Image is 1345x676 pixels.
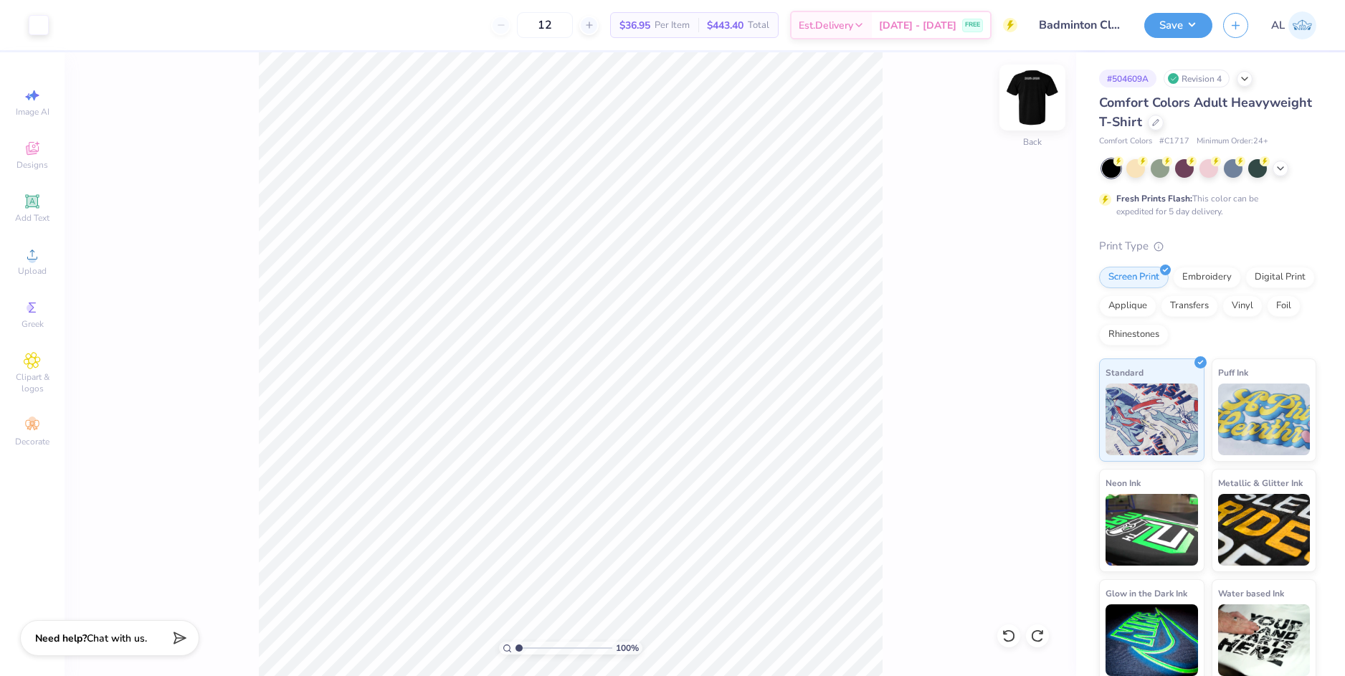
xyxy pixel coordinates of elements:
img: Puff Ink [1218,384,1311,455]
input: – – [517,12,573,38]
span: $443.40 [707,18,743,33]
div: # 504609A [1099,70,1156,87]
span: Per Item [655,18,690,33]
button: Save [1144,13,1212,38]
strong: Need help? [35,632,87,645]
span: Designs [16,159,48,171]
input: Untitled Design [1028,11,1133,39]
span: Decorate [15,436,49,447]
a: AL [1271,11,1316,39]
div: Applique [1099,295,1156,317]
div: Rhinestones [1099,324,1169,346]
span: Upload [18,265,47,277]
img: Neon Ink [1106,494,1198,566]
span: Standard [1106,365,1144,380]
img: Glow in the Dark Ink [1106,604,1198,676]
div: Back [1023,135,1042,148]
span: Neon Ink [1106,475,1141,490]
div: Digital Print [1245,267,1315,288]
span: Glow in the Dark Ink [1106,586,1187,601]
span: Est. Delivery [799,18,853,33]
span: Greek [22,318,44,330]
span: FREE [965,20,980,30]
span: AL [1271,17,1285,34]
span: Chat with us. [87,632,147,645]
img: Water based Ink [1218,604,1311,676]
span: Add Text [15,212,49,224]
span: Comfort Colors [1099,135,1152,148]
span: Clipart & logos [7,371,57,394]
div: Vinyl [1222,295,1263,317]
span: [DATE] - [DATE] [879,18,956,33]
strong: Fresh Prints Flash: [1116,193,1192,204]
span: 100 % [616,642,639,654]
div: Revision 4 [1164,70,1230,87]
div: Print Type [1099,238,1316,254]
span: Puff Ink [1218,365,1248,380]
span: # C1717 [1159,135,1189,148]
div: Embroidery [1173,267,1241,288]
div: Foil [1267,295,1301,317]
span: Total [748,18,769,33]
span: Minimum Order: 24 + [1197,135,1268,148]
div: This color can be expedited for 5 day delivery. [1116,192,1293,218]
span: Water based Ink [1218,586,1284,601]
img: Standard [1106,384,1198,455]
span: Image AI [16,106,49,118]
img: Alyzza Lydia Mae Sobrino [1288,11,1316,39]
span: Metallic & Glitter Ink [1218,475,1303,490]
div: Screen Print [1099,267,1169,288]
img: Metallic & Glitter Ink [1218,494,1311,566]
div: Transfers [1161,295,1218,317]
img: Back [1004,69,1061,126]
span: $36.95 [619,18,650,33]
span: Comfort Colors Adult Heavyweight T-Shirt [1099,94,1312,130]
